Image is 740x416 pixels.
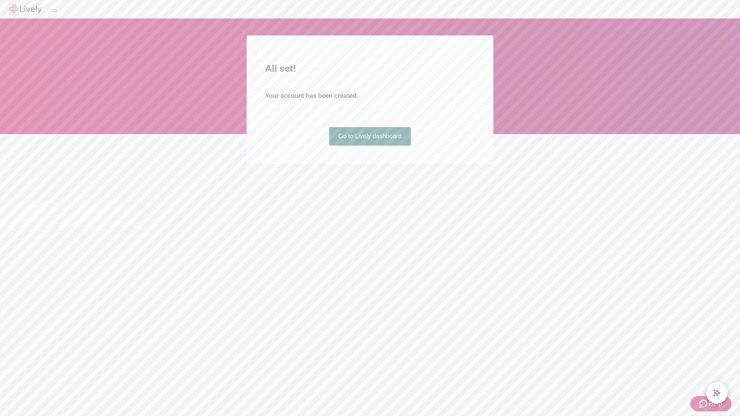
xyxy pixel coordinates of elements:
[700,399,709,408] svg: Zendesk support icon
[9,5,42,14] img: Lively
[706,382,728,404] button: chat
[690,396,732,411] button: Zendesk support iconHelp
[709,399,722,408] span: Help
[265,91,475,101] h4: Your account has been created.
[329,127,411,146] a: Go to Lively dashboard
[265,62,475,75] h2: All set!
[51,10,57,12] button: Log out
[713,389,721,397] svg: Lively AI Assistant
